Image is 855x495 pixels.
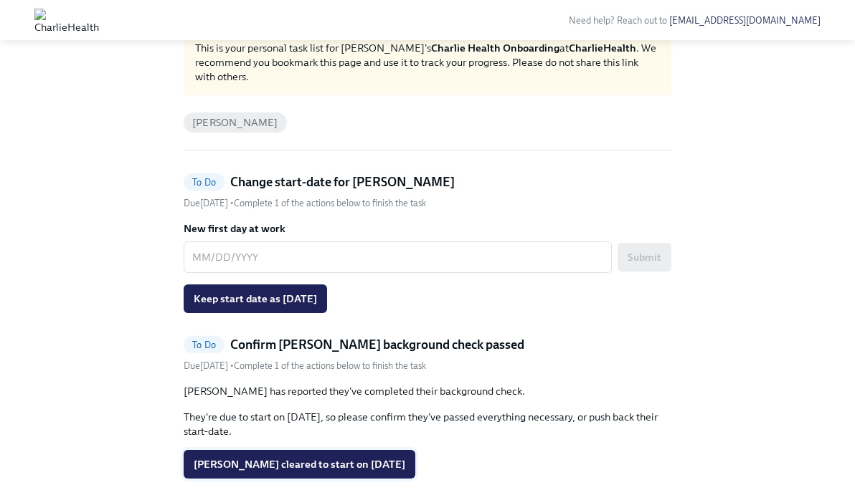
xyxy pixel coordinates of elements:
div: • Complete 1 of the actions below to finish the task [184,196,426,210]
span: To Do [184,177,225,188]
button: [PERSON_NAME] cleared to start on [DATE] [184,450,415,479]
span: To Do [184,340,225,350]
div: This is your personal task list for [PERSON_NAME]'s at . We recommend you bookmark this page and ... [195,41,660,84]
span: Thursday, August 21st 2025, 10:00 am [184,360,230,371]
h5: Confirm [PERSON_NAME] background check passed [230,336,524,353]
strong: CharlieHealth [569,42,636,54]
h5: Change start-date for [PERSON_NAME] [230,173,455,191]
button: Keep start date as [DATE] [184,284,327,313]
label: New first day at work [184,221,671,236]
a: To DoChange start-date for [PERSON_NAME]Due[DATE] •Complete 1 of the actions below to finish the ... [184,173,671,210]
a: [EMAIL_ADDRESS][DOMAIN_NAME] [669,15,821,26]
p: [PERSON_NAME] has reported they've completed their background check. [184,384,671,398]
p: They're due to start on [DATE], so please confirm they've passed everything necessary, or push ba... [184,410,671,438]
div: • Complete 1 of the actions below to finish the task [184,359,426,373]
span: [PERSON_NAME] [184,117,287,128]
span: [PERSON_NAME] cleared to start on [DATE] [194,457,405,471]
a: To DoConfirm [PERSON_NAME] background check passedDue[DATE] •Complete 1 of the actions below to f... [184,336,671,373]
span: Need help? Reach out to [569,15,821,26]
strong: Charlie Health Onboarding [431,42,559,54]
img: CharlieHealth [34,9,99,32]
span: Thursday, August 21st 2025, 10:00 am [184,198,230,208]
span: Keep start date as [DATE] [194,292,317,306]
